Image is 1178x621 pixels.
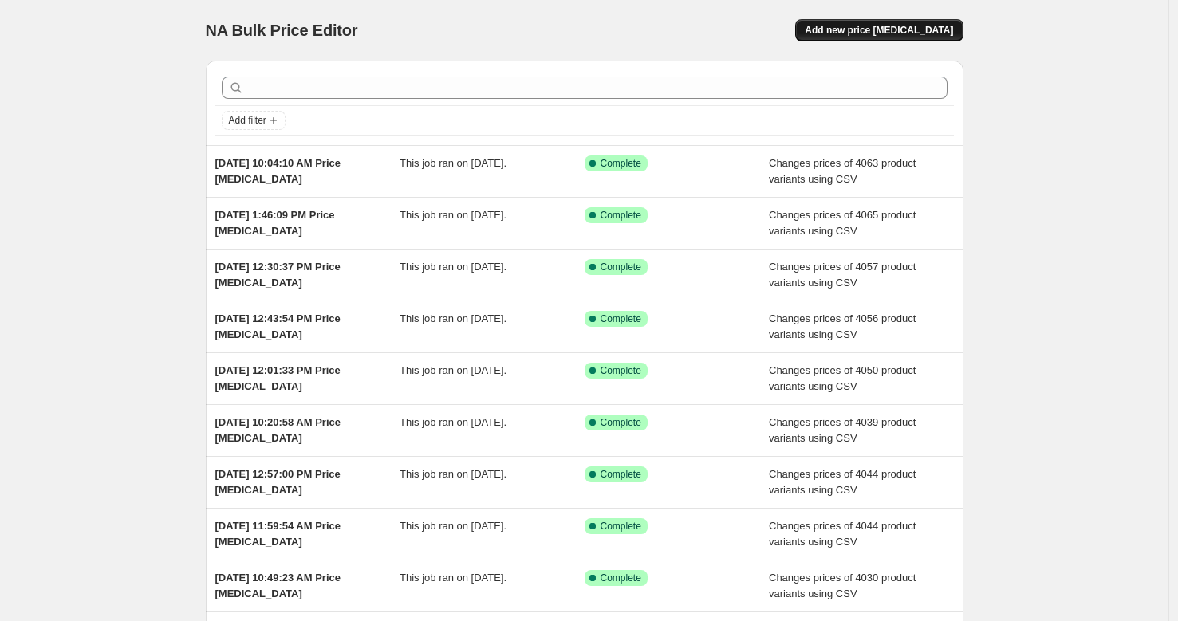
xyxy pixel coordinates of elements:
[601,157,641,170] span: Complete
[769,157,916,185] span: Changes prices of 4063 product variants using CSV
[400,416,506,428] span: This job ran on [DATE].
[215,572,341,599] span: [DATE] 10:49:23 AM Price [MEDICAL_DATA]
[215,157,341,185] span: [DATE] 10:04:10 AM Price [MEDICAL_DATA]
[215,364,341,392] span: [DATE] 12:01:33 PM Price [MEDICAL_DATA]
[400,157,506,169] span: This job ran on [DATE].
[215,209,335,237] span: [DATE] 1:46:09 PM Price [MEDICAL_DATA]
[215,416,341,444] span: [DATE] 10:20:58 AM Price [MEDICAL_DATA]
[215,520,341,548] span: [DATE] 11:59:54 AM Price [MEDICAL_DATA]
[795,19,963,41] button: Add new price [MEDICAL_DATA]
[601,209,641,222] span: Complete
[601,416,641,429] span: Complete
[215,468,341,496] span: [DATE] 12:57:00 PM Price [MEDICAL_DATA]
[601,261,641,273] span: Complete
[400,312,506,324] span: This job ran on [DATE].
[601,312,641,325] span: Complete
[400,261,506,273] span: This job ran on [DATE].
[215,261,341,289] span: [DATE] 12:30:37 PM Price [MEDICAL_DATA]
[229,114,266,127] span: Add filter
[769,416,916,444] span: Changes prices of 4039 product variants using CSV
[601,364,641,377] span: Complete
[769,261,916,289] span: Changes prices of 4057 product variants using CSV
[400,468,506,480] span: This job ran on [DATE].
[206,22,358,39] span: NA Bulk Price Editor
[769,364,916,392] span: Changes prices of 4050 product variants using CSV
[400,364,506,376] span: This job ran on [DATE].
[215,312,341,340] span: [DATE] 12:43:54 PM Price [MEDICAL_DATA]
[769,468,916,496] span: Changes prices of 4044 product variants using CSV
[769,209,916,237] span: Changes prices of 4065 product variants using CSV
[601,468,641,481] span: Complete
[769,312,916,340] span: Changes prices of 4056 product variants using CSV
[222,111,286,130] button: Add filter
[601,520,641,533] span: Complete
[769,520,916,548] span: Changes prices of 4044 product variants using CSV
[400,209,506,221] span: This job ran on [DATE].
[601,572,641,584] span: Complete
[400,572,506,584] span: This job ran on [DATE].
[805,24,953,37] span: Add new price [MEDICAL_DATA]
[769,572,916,599] span: Changes prices of 4030 product variants using CSV
[400,520,506,532] span: This job ran on [DATE].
